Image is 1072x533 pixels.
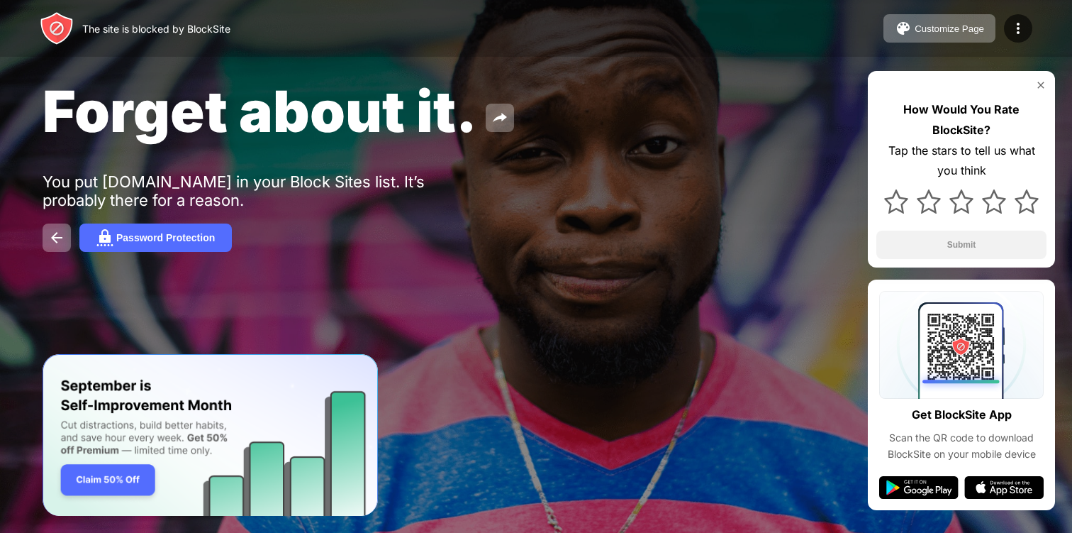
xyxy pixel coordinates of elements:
[43,354,378,517] iframe: Banner
[491,109,508,126] img: share.svg
[879,291,1044,399] img: qrcode.svg
[915,23,984,34] div: Customize Page
[876,231,1046,259] button: Submit
[879,476,959,499] img: google-play.svg
[884,189,908,214] img: star.svg
[116,232,215,243] div: Password Protection
[48,229,65,246] img: back.svg
[912,405,1012,425] div: Get BlockSite App
[917,189,941,214] img: star.svg
[949,189,973,214] img: star.svg
[43,172,481,209] div: You put [DOMAIN_NAME] in your Block Sites list. It’s probably there for a reason.
[96,229,113,246] img: password.svg
[1010,20,1027,37] img: menu-icon.svg
[82,23,230,35] div: The site is blocked by BlockSite
[876,141,1046,182] div: Tap the stars to tell us what you think
[1015,189,1039,214] img: star.svg
[883,14,995,43] button: Customize Page
[1035,79,1046,91] img: rate-us-close.svg
[876,99,1046,141] div: How Would You Rate BlockSite?
[964,476,1044,499] img: app-store.svg
[43,77,477,145] span: Forget about it.
[895,20,912,37] img: pallet.svg
[879,430,1044,462] div: Scan the QR code to download BlockSite on your mobile device
[79,224,232,252] button: Password Protection
[40,11,74,45] img: header-logo.svg
[982,189,1006,214] img: star.svg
